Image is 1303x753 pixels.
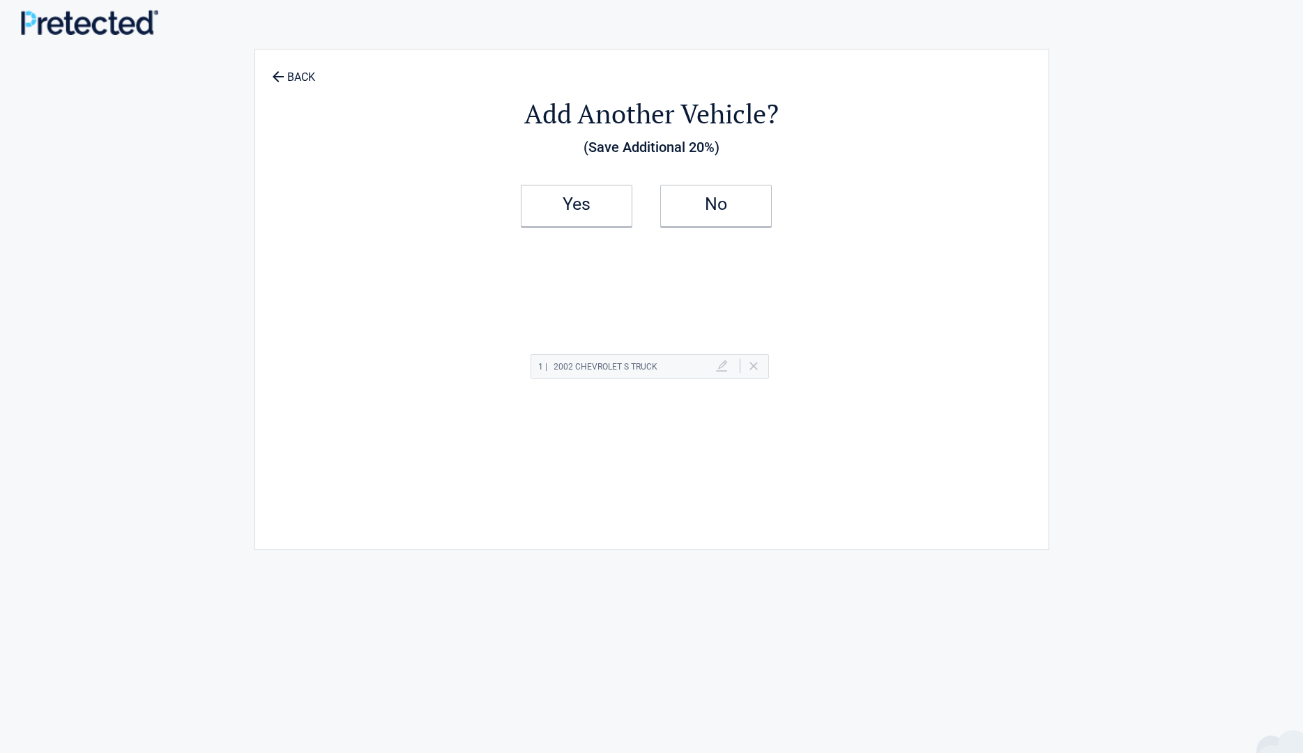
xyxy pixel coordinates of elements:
img: Main Logo [21,10,158,35]
a: BACK [269,59,318,83]
h2: No [675,199,757,209]
a: Delete [749,362,758,370]
h2: 2002 CHEVROLET S TRUCK [538,358,657,376]
span: 1 | [538,362,547,372]
h2: Add Another Vehicle? [332,96,972,132]
h2: Yes [535,199,618,209]
h3: (Save Additional 20%) [332,135,972,159]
